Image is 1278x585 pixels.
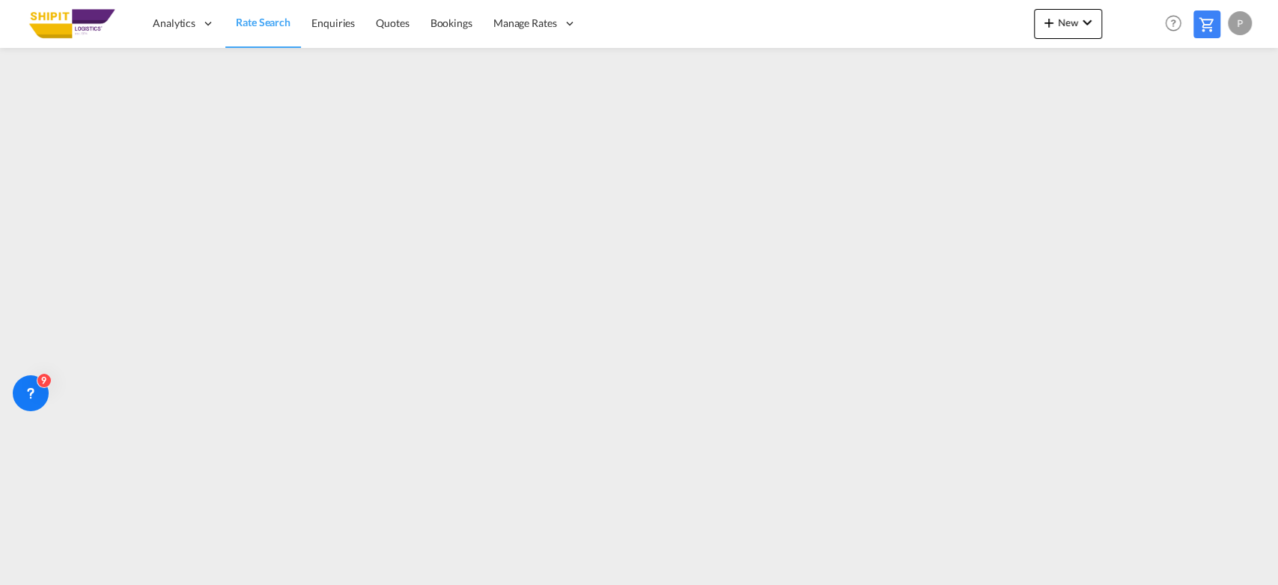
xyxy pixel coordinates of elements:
md-icon: icon-plus 400-fg [1040,13,1058,31]
img: b70fe0906c5511ee9ba1a169c51233c0.png [22,7,124,40]
div: P [1228,11,1252,35]
md-icon: icon-chevron-down [1078,13,1096,31]
span: Help [1160,10,1186,36]
span: Enquiries [311,16,355,29]
span: Rate Search [236,16,290,28]
span: Bookings [430,16,472,29]
div: Help [1160,10,1193,37]
span: Quotes [376,16,409,29]
span: Manage Rates [493,16,557,31]
button: icon-plus 400-fgNewicon-chevron-down [1034,9,1102,39]
span: New [1040,16,1096,28]
span: Analytics [153,16,195,31]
